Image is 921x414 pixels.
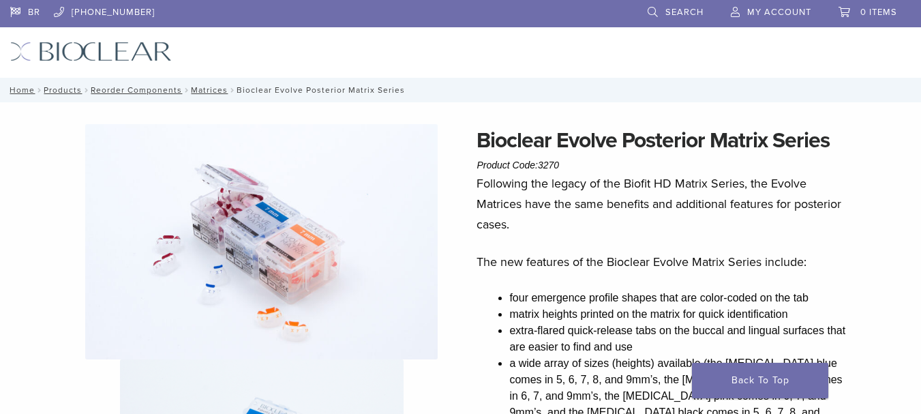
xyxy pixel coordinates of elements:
[477,252,851,272] p: The new features of the Bioclear Evolve Matrix Series include:
[10,42,172,61] img: Bioclear
[747,7,811,18] span: My Account
[191,85,228,95] a: Matrices
[509,323,851,355] li: extra-flared quick-release tabs on the buccal and lingual surfaces that are easier to find and use
[477,160,559,171] span: Product Code:
[85,124,438,359] img: Evolve-refills-2
[538,160,559,171] span: 3270
[860,7,897,18] span: 0 items
[477,173,851,235] p: Following the legacy of the Biofit HD Matrix Series, the Evolve Matrices have the same benefits a...
[82,87,91,93] span: /
[477,124,851,157] h1: Bioclear Evolve Posterior Matrix Series
[91,85,182,95] a: Reorder Components
[35,87,44,93] span: /
[509,290,851,306] li: four emergence profile shapes that are color-coded on the tab
[182,87,191,93] span: /
[5,85,35,95] a: Home
[692,363,828,398] a: Back To Top
[228,87,237,93] span: /
[665,7,704,18] span: Search
[509,306,851,323] li: matrix heights printed on the matrix for quick identification
[44,85,82,95] a: Products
